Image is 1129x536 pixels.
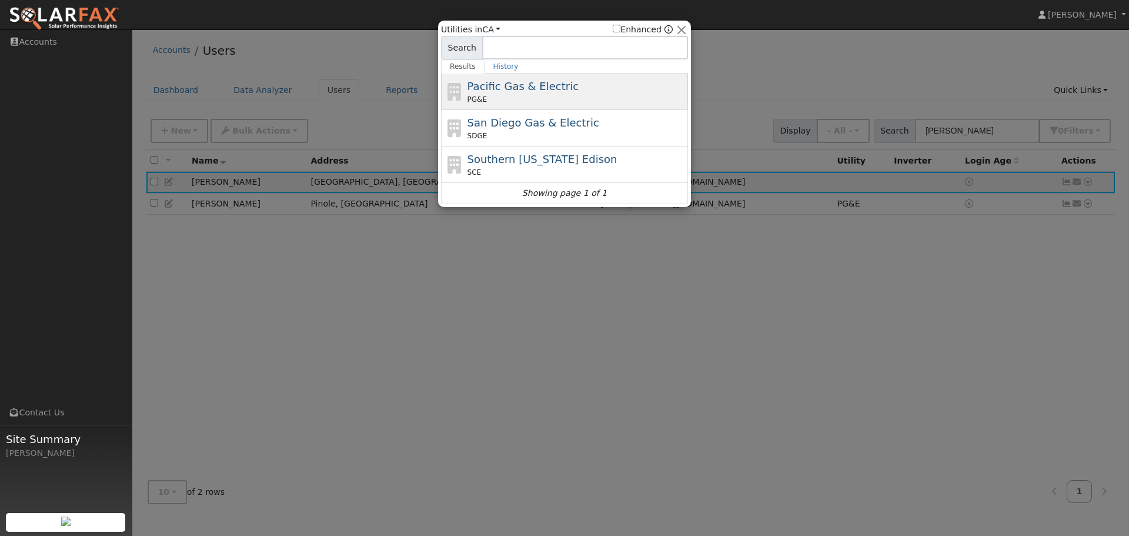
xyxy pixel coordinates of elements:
[467,131,487,141] span: SDGE
[6,431,126,447] span: Site Summary
[6,447,126,460] div: [PERSON_NAME]
[9,6,119,31] img: SolarFax
[664,25,673,34] a: Enhanced Providers
[467,80,579,92] span: Pacific Gas & Electric
[482,25,500,34] a: CA
[613,24,662,36] label: Enhanced
[467,94,487,105] span: PG&E
[522,187,607,199] i: Showing page 1 of 1
[441,59,485,74] a: Results
[441,24,500,36] span: Utilities in
[467,153,617,165] span: Southern [US_STATE] Edison
[1048,10,1117,19] span: [PERSON_NAME]
[613,24,673,36] span: Show enhanced providers
[485,59,527,74] a: History
[613,25,620,32] input: Enhanced
[467,167,482,178] span: SCE
[441,36,483,59] span: Search
[467,116,599,129] span: San Diego Gas & Electric
[61,517,71,526] img: retrieve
